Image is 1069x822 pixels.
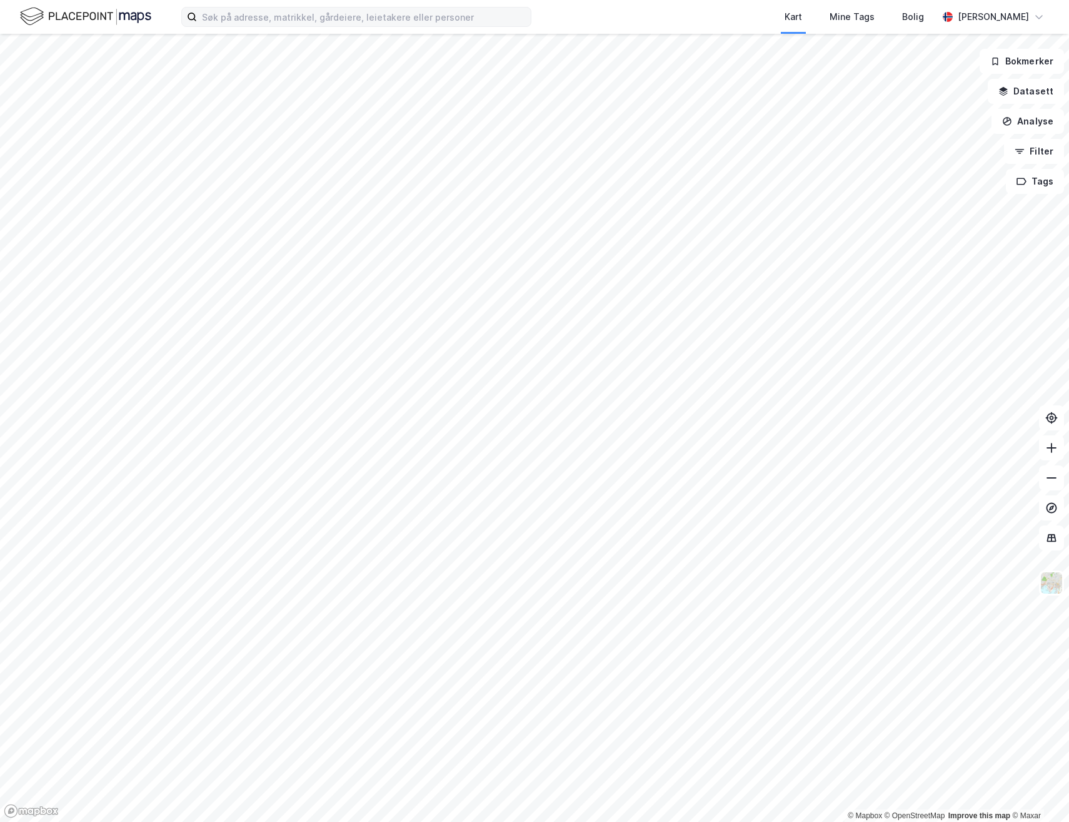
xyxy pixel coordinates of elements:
[991,109,1064,134] button: Analyse
[948,811,1010,820] a: Improve this map
[830,9,875,24] div: Mine Tags
[885,811,945,820] a: OpenStreetMap
[902,9,924,24] div: Bolig
[958,9,1029,24] div: [PERSON_NAME]
[988,79,1064,104] button: Datasett
[197,8,531,26] input: Søk på adresse, matrikkel, gårdeiere, leietakere eller personer
[785,9,802,24] div: Kart
[4,804,59,818] a: Mapbox homepage
[848,811,882,820] a: Mapbox
[1004,139,1064,164] button: Filter
[980,49,1064,74] button: Bokmerker
[1006,169,1064,194] button: Tags
[20,6,151,28] img: logo.f888ab2527a4732fd821a326f86c7f29.svg
[1040,571,1063,595] img: Z
[1006,762,1069,822] iframe: Chat Widget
